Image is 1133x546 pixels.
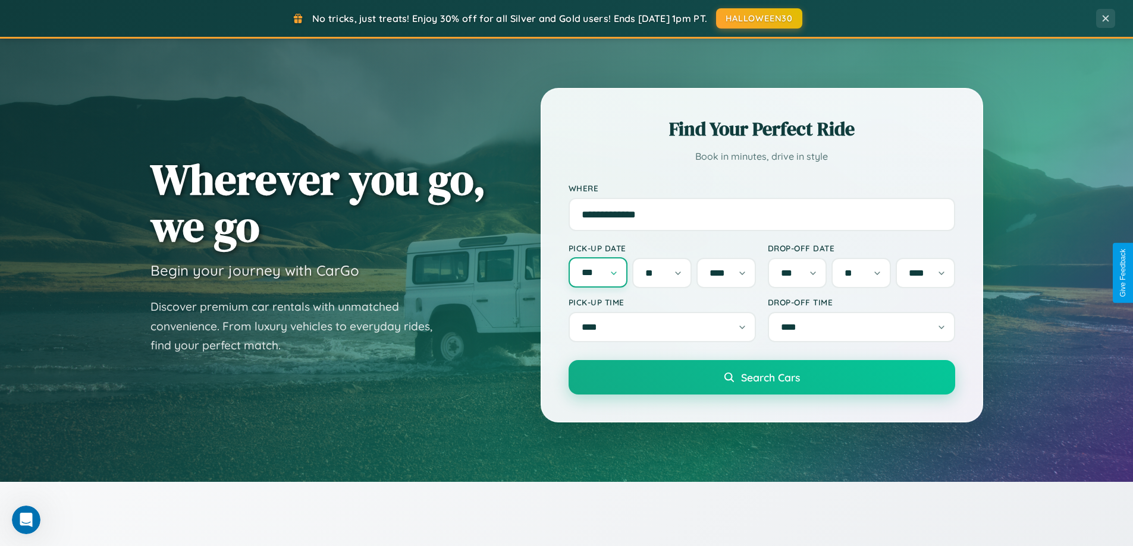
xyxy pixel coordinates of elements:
span: No tricks, just treats! Enjoy 30% off for all Silver and Gold users! Ends [DATE] 1pm PT. [312,12,707,24]
label: Where [569,183,955,193]
p: Book in minutes, drive in style [569,148,955,165]
h3: Begin your journey with CarGo [150,261,359,279]
span: Search Cars [741,371,800,384]
button: HALLOWEEN30 [716,8,802,29]
label: Drop-off Date [768,243,955,253]
h1: Wherever you go, we go [150,156,486,250]
button: Search Cars [569,360,955,394]
div: Give Feedback [1119,249,1127,297]
label: Pick-up Date [569,243,756,253]
p: Discover premium car rentals with unmatched convenience. From luxury vehicles to everyday rides, ... [150,297,448,355]
iframe: Intercom live chat [12,506,40,534]
label: Drop-off Time [768,297,955,307]
h2: Find Your Perfect Ride [569,116,955,142]
label: Pick-up Time [569,297,756,307]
